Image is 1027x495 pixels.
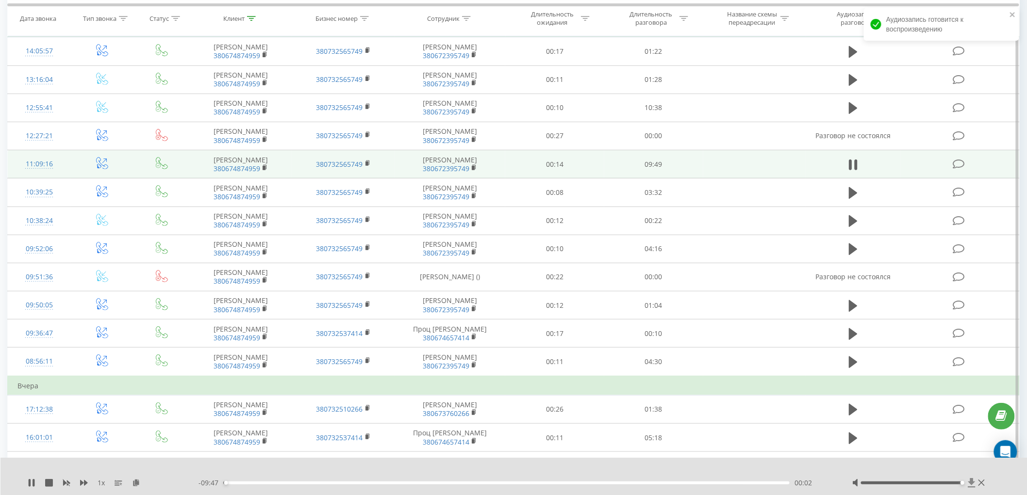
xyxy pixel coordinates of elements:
[316,160,363,169] a: 380732565749
[17,211,61,230] div: 10:38:24
[423,192,469,201] a: 380672395749
[423,361,469,370] a: 380672395749
[423,305,469,314] a: 380672395749
[316,301,363,310] a: 380732565749
[17,456,61,475] div: 15:20:17
[17,70,61,89] div: 13:16:04
[189,348,292,376] td: [PERSON_NAME]
[604,263,703,291] td: 00:00
[604,348,703,376] td: 04:30
[505,319,604,348] td: 00:17
[20,14,56,22] div: Дата звонка
[505,37,604,65] td: 00:17
[214,276,260,286] a: 380674874959
[17,127,61,145] div: 12:27:21
[214,361,260,370] a: 380674874959
[316,357,363,366] a: 380732565749
[604,122,703,150] td: 00:00
[189,452,292,480] td: [PERSON_NAME]
[214,220,260,229] a: 380674874959
[83,14,116,22] div: Тип звонка
[395,150,505,178] td: [PERSON_NAME]
[316,216,363,225] a: 380732565749
[604,452,703,480] td: 11:51
[505,94,604,122] td: 00:10
[395,178,505,207] td: [PERSON_NAME]
[604,37,703,65] td: 01:22
[17,268,61,287] div: 09:51:36
[316,404,363,414] a: 380732510266
[423,136,469,145] a: 380672395749
[815,131,891,140] span: Разговор не состоялся
[189,94,292,122] td: [PERSON_NAME]
[505,424,604,452] td: 00:11
[214,79,260,88] a: 380674874959
[625,10,677,27] div: Длительность разговора
[505,150,604,178] td: 00:14
[505,263,604,291] td: 00:22
[189,150,292,178] td: [PERSON_NAME]
[316,131,363,140] a: 380732565749
[423,248,469,257] a: 380672395749
[189,424,292,452] td: [PERSON_NAME]
[214,164,260,173] a: 380674874959
[17,155,61,174] div: 11:09:16
[17,240,61,258] div: 09:52:06
[189,37,292,65] td: [PERSON_NAME]
[189,291,292,319] td: [PERSON_NAME]
[214,51,260,60] a: 380674874959
[149,14,169,22] div: Статус
[395,263,505,291] td: [PERSON_NAME] ()
[604,235,703,263] td: 04:16
[961,481,965,485] div: Accessibility label
[214,409,260,418] a: 380674874959
[604,207,703,235] td: 00:22
[604,94,703,122] td: 10:38
[189,263,292,291] td: [PERSON_NAME]
[395,452,505,480] td: [PERSON_NAME]
[214,248,260,257] a: 380674874959
[395,122,505,150] td: [PERSON_NAME]
[604,395,703,423] td: 01:38
[795,478,812,488] span: 00:02
[17,183,61,202] div: 10:39:25
[395,65,505,94] td: [PERSON_NAME]
[316,433,363,442] a: 380732537414
[189,122,292,150] td: [PERSON_NAME]
[214,305,260,314] a: 380674874959
[189,178,292,207] td: [PERSON_NAME]
[505,235,604,263] td: 00:10
[864,8,1019,41] div: Аудиозапись готовится к воспроизведению
[395,207,505,235] td: [PERSON_NAME]
[604,178,703,207] td: 03:32
[17,324,61,343] div: 09:36:47
[315,14,358,22] div: Бизнес номер
[214,136,260,145] a: 380674874959
[994,440,1017,463] div: Open Intercom Messenger
[604,424,703,452] td: 05:18
[395,348,505,376] td: [PERSON_NAME]
[395,94,505,122] td: [PERSON_NAME]
[395,235,505,263] td: [PERSON_NAME]
[423,409,469,418] a: 380673760266
[604,65,703,94] td: 01:28
[316,244,363,253] a: 380732565749
[423,107,469,116] a: 380672395749
[316,103,363,112] a: 380732565749
[224,481,228,485] div: Accessibility label
[316,188,363,197] a: 380732565749
[8,376,1020,396] td: Вчера
[189,235,292,263] td: [PERSON_NAME]
[189,65,292,94] td: [PERSON_NAME]
[316,272,363,281] a: 380732565749
[604,291,703,319] td: 01:04
[223,14,245,22] div: Клиент
[189,207,292,235] td: [PERSON_NAME]
[17,42,61,61] div: 14:05:57
[604,150,703,178] td: 09:49
[395,37,505,65] td: [PERSON_NAME]
[423,220,469,229] a: 380672395749
[505,348,604,376] td: 00:11
[505,395,604,423] td: 00:26
[726,10,778,27] div: Название схемы переадресации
